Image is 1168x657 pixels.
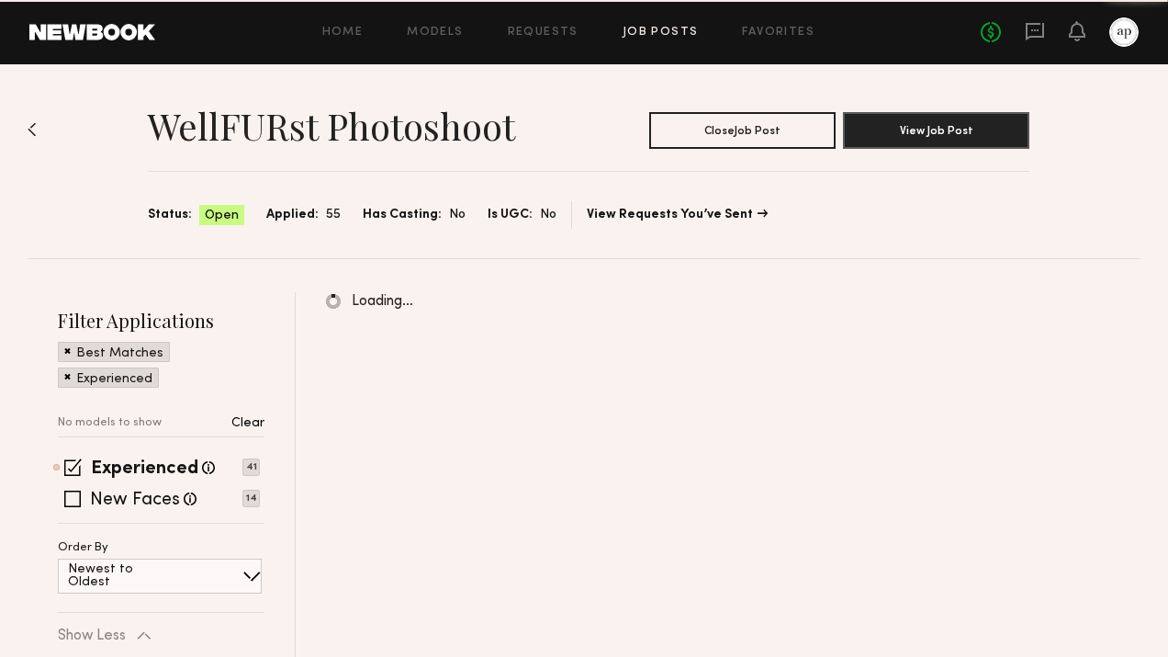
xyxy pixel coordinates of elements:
p: 14 [242,490,260,507]
label: Experienced [91,460,198,479]
p: Order By [58,542,108,554]
p: Show Less [58,629,126,643]
span: Has Casting: [363,205,442,225]
p: 41 [242,459,260,476]
span: Open [205,207,239,225]
span: No [540,205,556,225]
a: Job Posts [623,27,699,39]
button: CloseJob Post [649,112,836,149]
label: New Faces [90,492,180,510]
span: Status: [148,205,192,225]
h1: WellFURst Photoshoot [148,103,515,149]
button: View Job Post [843,112,1029,149]
p: No models to show [58,417,162,429]
p: Newest to Oldest [68,563,177,589]
p: Experienced [76,373,152,386]
a: Requests [508,27,578,39]
span: No [449,205,466,225]
p: Best Matches [76,347,163,360]
span: Loading… [352,294,413,310]
h2: Filter Applications [58,308,264,333]
span: 55 [326,205,341,225]
span: Applied: [266,205,319,225]
a: Favorites [742,27,814,39]
a: Models [407,27,463,39]
a: Home [322,27,364,39]
span: Is UGC: [488,205,533,225]
p: Clear [231,417,264,430]
a: View Requests You’ve Sent [587,209,768,221]
img: Back to previous page [28,122,37,137]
